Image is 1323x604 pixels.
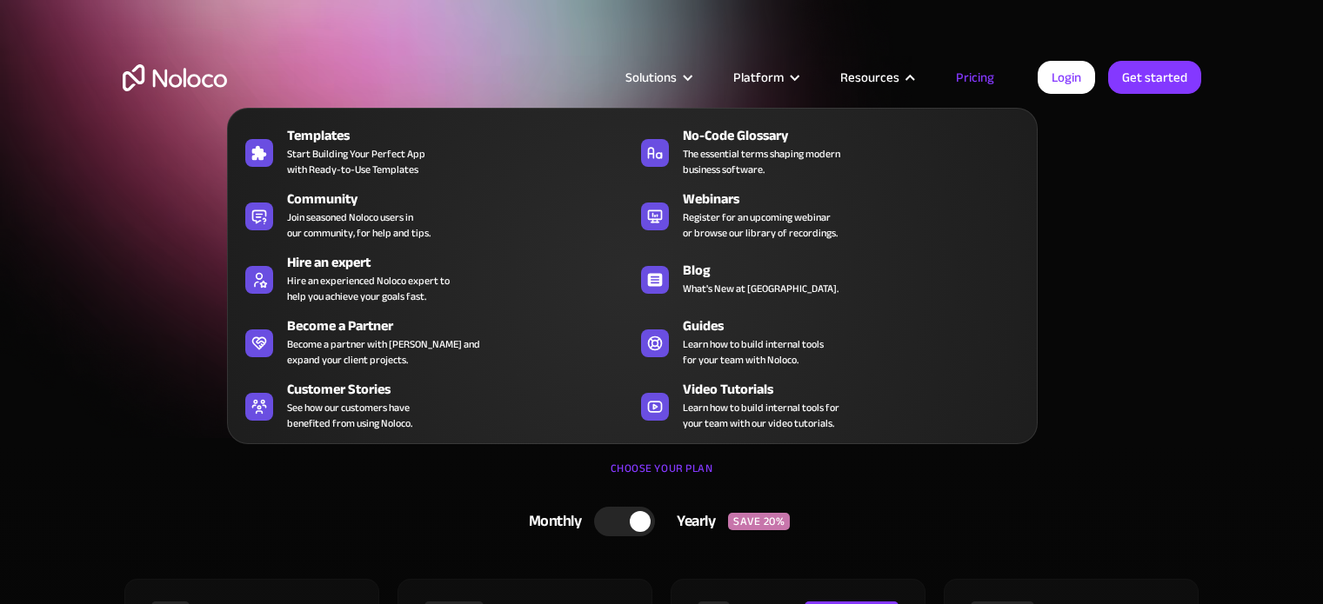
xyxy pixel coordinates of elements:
div: No-Code Glossary [683,125,1036,146]
a: CommunityJoin seasoned Noloco users inour community, for help and tips. [237,185,632,244]
div: Monthly [507,508,595,534]
h2: Start for free. Upgrade to support your business at any stage. [123,269,1201,295]
span: Learn how to build internal tools for your team with our video tutorials. [683,400,839,431]
a: BlogWhat's New at [GEOGRAPHIC_DATA]. [632,249,1028,308]
span: Register for an upcoming webinar or browse our library of recordings. [683,209,838,241]
div: Webinars [683,189,1036,209]
div: Resources [840,66,899,89]
div: Community [287,189,640,209]
a: GuidesLearn how to build internal toolsfor your team with Noloco. [632,312,1028,371]
a: Get started [1108,61,1201,94]
span: The essential terms shaping modern business software. [683,146,840,177]
div: Solutions [604,66,712,89]
div: Video Tutorials [683,379,1036,400]
div: Solutions [625,66,677,89]
a: WebinarsRegister for an upcoming webinaror browse our library of recordings. [632,185,1028,244]
nav: Resources [227,83,1038,444]
span: Start Building Your Perfect App with Ready-to-Use Templates [287,146,425,177]
h1: Flexible Pricing Designed for Business [123,148,1201,252]
a: TemplatesStart Building Your Perfect Appwith Ready-to-Use Templates [237,122,632,181]
a: Hire an expertHire an experienced Noloco expert tohelp you achieve your goals fast. [237,249,632,308]
div: Guides [683,315,1036,336]
div: Become a partner with [PERSON_NAME] and expand your client projects. [287,336,480,368]
div: Templates [287,125,640,146]
a: Video TutorialsLearn how to build internal tools foryour team with our video tutorials. [632,375,1028,435]
div: Resources [819,66,934,89]
div: Yearly [655,508,728,534]
a: No-Code GlossaryThe essential terms shaping modernbusiness software. [632,122,1028,181]
div: Platform [733,66,784,89]
a: Login [1038,61,1095,94]
a: Customer StoriesSee how our customers havebenefited from using Noloco. [237,375,632,435]
div: Hire an expert [287,252,640,273]
span: See how our customers have benefited from using Noloco. [287,400,412,431]
a: Pricing [934,66,1016,89]
div: Hire an experienced Noloco expert to help you achieve your goals fast. [287,273,450,304]
span: Join seasoned Noloco users in our community, for help and tips. [287,209,431,241]
a: home [123,64,227,91]
div: CHOOSE YOUR PLAN [123,455,1201,499]
div: Customer Stories [287,379,640,400]
div: Become a Partner [287,315,640,336]
div: Blog [683,260,1036,281]
div: SAVE 20% [728,513,790,530]
div: Platform [712,66,819,89]
span: Learn how to build internal tools for your team with Noloco. [683,336,824,368]
a: Become a PartnerBecome a partner with [PERSON_NAME] andexpand your client projects. [237,312,632,371]
span: What's New at [GEOGRAPHIC_DATA]. [683,281,839,296]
